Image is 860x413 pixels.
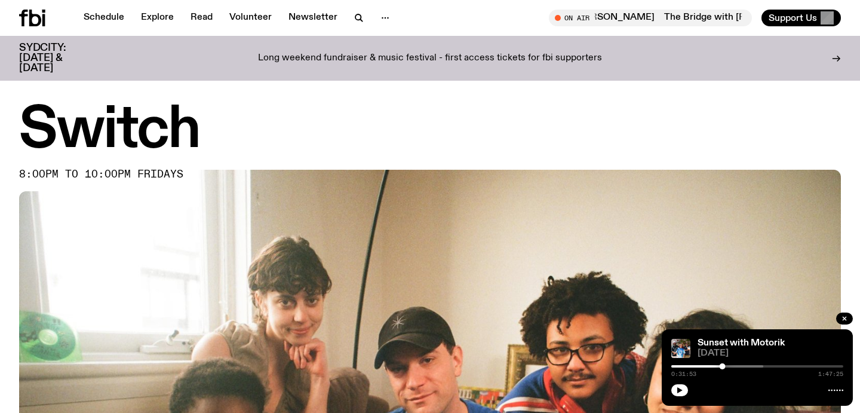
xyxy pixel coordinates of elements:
a: Newsletter [281,10,345,26]
button: Support Us [761,10,841,26]
span: 0:31:53 [671,371,696,377]
h1: Switch [19,104,841,158]
a: Explore [134,10,181,26]
a: Read [183,10,220,26]
span: 8:00pm to 10:00pm fridays [19,170,183,179]
p: Long weekend fundraiser & music festival - first access tickets for fbi supporters [258,53,602,64]
h3: SYDCITY: [DATE] & [DATE] [19,43,96,74]
a: Schedule [76,10,131,26]
span: Support Us [769,13,817,23]
a: Sunset with Motorik [698,338,785,348]
span: 1:47:25 [818,371,843,377]
button: On AirThe Bridge with [PERSON_NAME]The Bridge with [PERSON_NAME] [549,10,752,26]
a: Volunteer [222,10,279,26]
span: [DATE] [698,349,843,358]
img: Andrew, Reenie, and Pat stand in a row, smiling at the camera, in dappled light with a vine leafe... [671,339,690,358]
